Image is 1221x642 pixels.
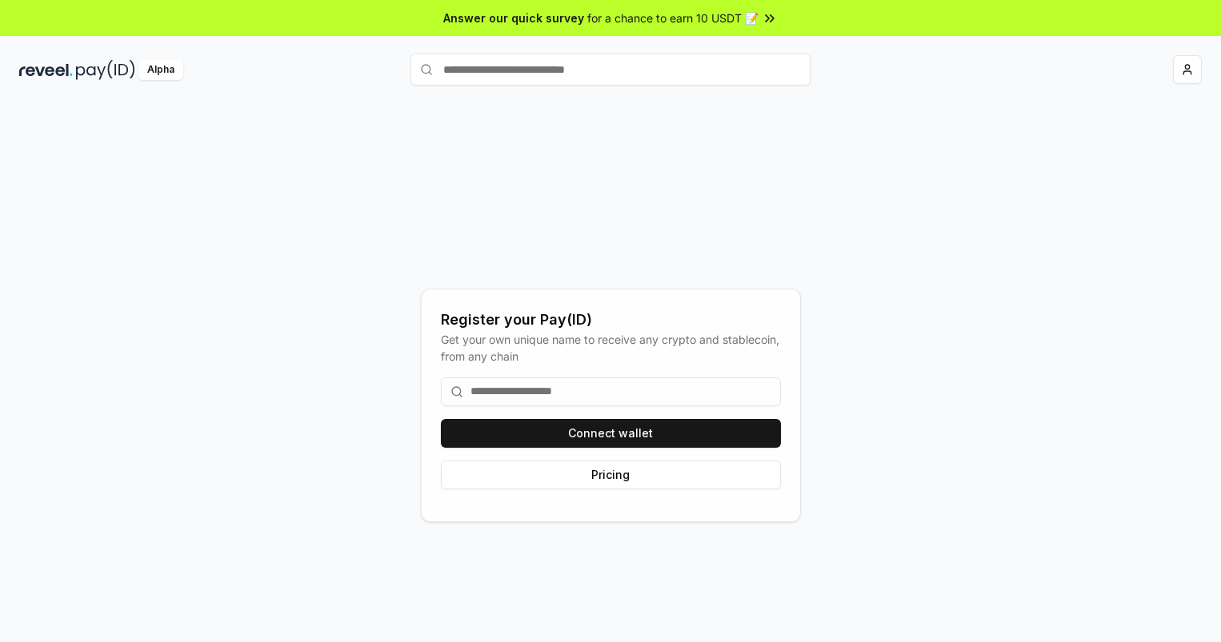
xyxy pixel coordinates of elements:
span: for a chance to earn 10 USDT 📝 [587,10,759,26]
button: Pricing [441,461,781,489]
img: reveel_dark [19,60,73,80]
button: Connect wallet [441,419,781,448]
div: Register your Pay(ID) [441,309,781,331]
div: Get your own unique name to receive any crypto and stablecoin, from any chain [441,331,781,365]
div: Alpha [138,60,183,80]
span: Answer our quick survey [443,10,584,26]
img: pay_id [76,60,135,80]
